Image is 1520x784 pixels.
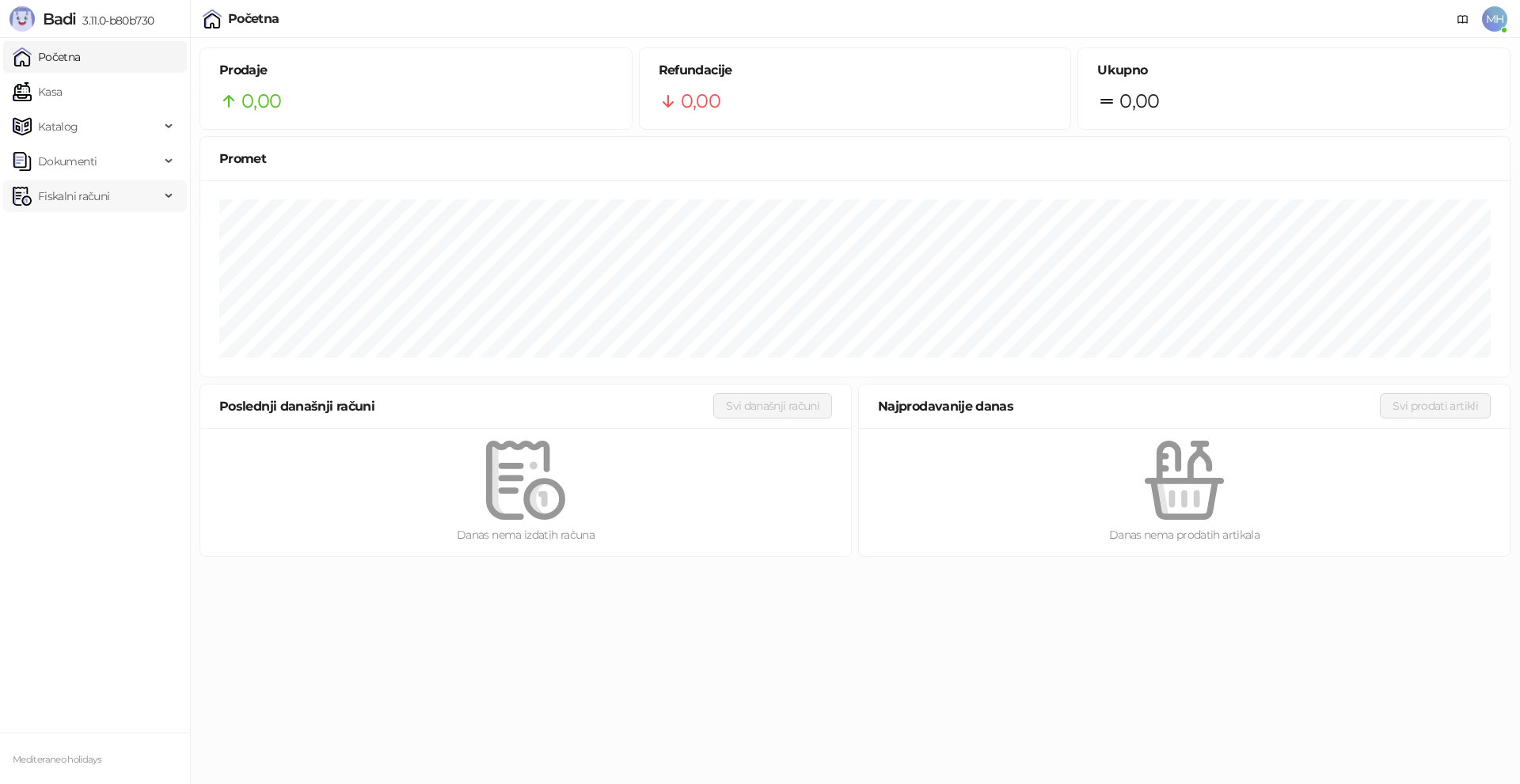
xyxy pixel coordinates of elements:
span: Katalog [38,111,78,142]
span: Badi [43,9,76,28]
span: MH [1482,6,1507,32]
span: Dokumenti [38,146,97,177]
a: Kasa [13,76,62,108]
div: Danas nema prodatih artikala [884,526,1484,543]
div: Danas nema izdatih računa [226,526,826,543]
h5: Prodaje [219,61,613,80]
span: 3.11.0-b80b730 [76,13,154,28]
div: Početna [228,13,279,25]
span: 0,00 [241,86,281,116]
button: Svi prodati artikli [1380,393,1491,419]
h5: Ukupno [1097,61,1491,80]
h5: Refundacije [659,61,1052,80]
span: Fiskalni računi [38,180,109,212]
div: Poslednji današnji računi [219,396,713,416]
img: Logo [9,6,35,32]
div: Najprodavanije danas [878,396,1380,416]
button: Svi današnji računi [713,393,832,419]
a: Početna [13,41,81,73]
small: Mediteraneo holidays [13,754,101,765]
div: Promet [219,149,1491,169]
span: 0,00 [1119,86,1159,116]
a: Dokumentacija [1450,6,1476,32]
span: 0,00 [681,86,720,116]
